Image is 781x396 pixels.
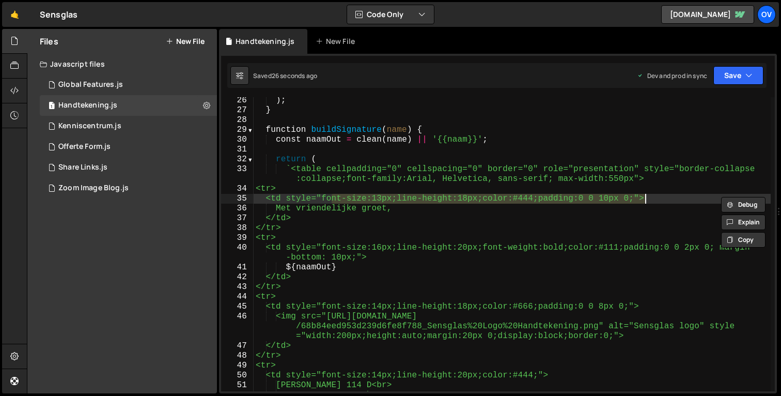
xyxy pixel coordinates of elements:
[221,361,254,371] div: 49
[40,8,77,21] div: Sensglas
[40,74,217,95] div: 15490/40875.js
[221,223,254,233] div: 38
[40,157,217,178] div: 15490/44023.js
[221,145,254,155] div: 31
[347,5,434,24] button: Code Only
[221,233,254,243] div: 39
[221,96,254,105] div: 26
[221,125,254,135] div: 29
[221,204,254,214] div: 36
[221,351,254,361] div: 48
[221,282,254,292] div: 43
[58,101,117,110] div: Handtekening.js
[49,102,55,111] span: 1
[272,71,317,80] div: 26 seconds ago
[40,36,58,47] h2: Files
[221,380,254,390] div: 51
[58,121,121,131] div: Kenniscentrum.js
[40,116,217,136] div: 15490/40893.js
[221,292,254,302] div: 44
[661,5,754,24] a: [DOMAIN_NAME]
[221,312,254,341] div: 46
[40,136,217,157] div: 15490/42494.js
[713,66,763,85] button: Save
[221,115,254,125] div: 28
[221,164,254,184] div: 33
[316,36,359,47] div: New File
[721,215,766,230] button: Explain
[40,95,217,116] div: 15490/45629.js
[221,371,254,380] div: 50
[721,197,766,212] button: Debug
[221,263,254,272] div: 41
[221,243,254,263] div: 40
[221,184,254,194] div: 34
[221,341,254,351] div: 47
[221,272,254,282] div: 42
[236,36,294,47] div: Handtekening.js
[221,135,254,145] div: 30
[58,142,111,151] div: Offerte Form.js
[58,80,123,89] div: Global Features.js
[221,105,254,115] div: 27
[27,54,217,74] div: Javascript files
[2,2,27,27] a: 🤙
[221,155,254,164] div: 32
[253,71,317,80] div: Saved
[40,178,217,199] div: 15490/44527.js
[221,302,254,312] div: 45
[221,194,254,204] div: 35
[58,163,107,172] div: Share Links.js
[721,232,766,248] button: Copy
[221,214,254,223] div: 37
[166,37,205,45] button: New File
[757,5,776,24] a: Ov
[58,184,129,193] div: Zoom Image Blog.js
[637,71,707,80] div: Dev and prod in sync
